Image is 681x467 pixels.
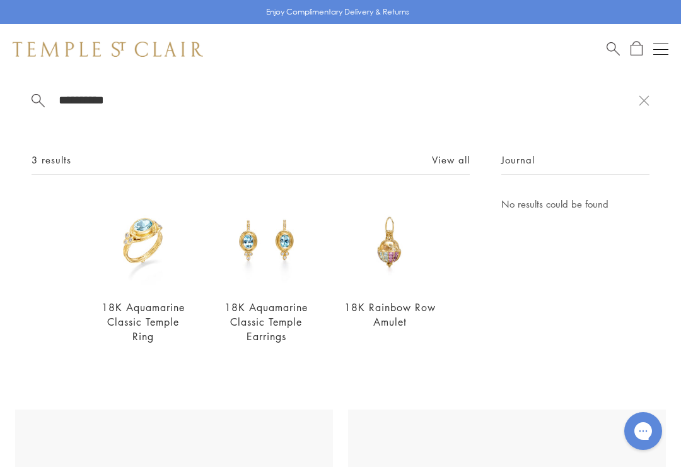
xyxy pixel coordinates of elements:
[618,408,668,454] iframe: Gorgias live chat messenger
[432,153,470,167] a: View all
[631,41,643,57] a: Open Shopping Bag
[224,300,308,343] a: 18K Aquamarine Classic Temple Earrings
[344,300,436,329] a: 18K Rainbow Row Amulet
[653,42,668,57] button: Open navigation
[221,196,313,288] img: E16105-PVAQ6VBY
[102,300,185,343] a: 18K Aquamarine Classic Temple Ring
[344,196,436,288] img: 18K Rainbow Row Amulet
[13,42,203,57] img: Temple St. Clair
[266,6,409,18] p: Enjoy Complimentary Delivery & Returns
[607,41,620,57] a: Search
[501,152,535,168] span: Journal
[501,196,649,212] p: No results could be found
[32,152,71,168] span: 3 results
[97,196,189,288] img: 18K Aquamarine Classic Temple Ring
